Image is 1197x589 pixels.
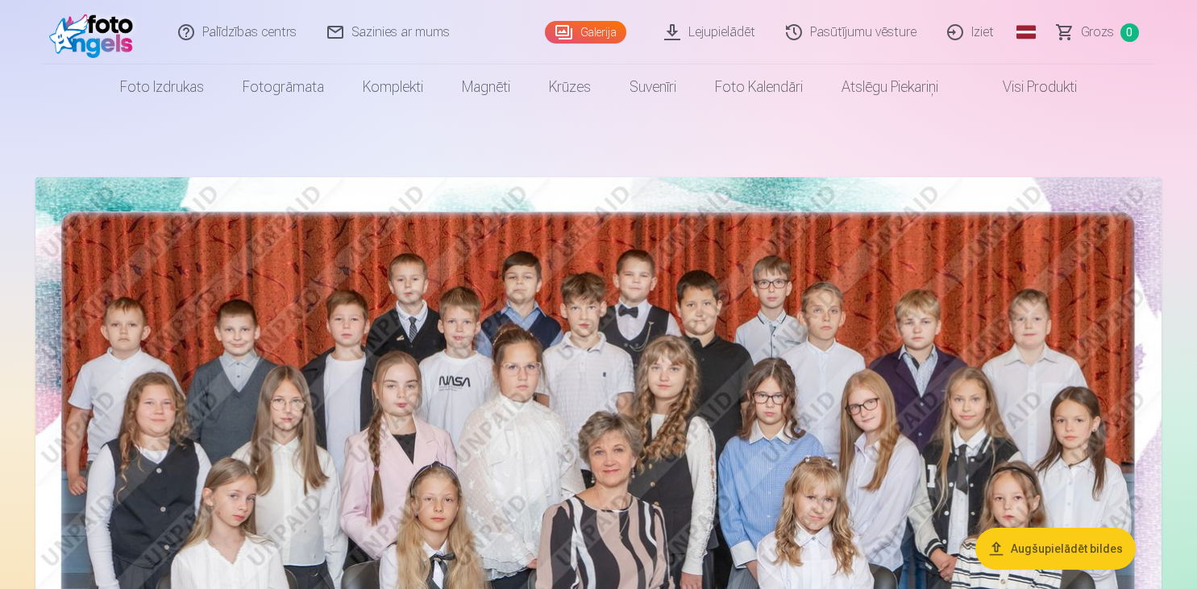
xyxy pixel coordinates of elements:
a: Magnēti [443,64,530,110]
a: Atslēgu piekariņi [822,64,958,110]
span: 0 [1120,23,1139,42]
a: Foto kalendāri [696,64,822,110]
a: Suvenīri [610,64,696,110]
a: Fotogrāmata [223,64,343,110]
a: Krūzes [530,64,610,110]
a: Foto izdrukas [101,64,223,110]
a: Galerija [545,21,626,44]
button: Augšupielādēt bildes [975,528,1136,570]
a: Visi produkti [958,64,1096,110]
span: Grozs [1081,23,1114,42]
a: Komplekti [343,64,443,110]
img: /fa1 [49,6,142,58]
